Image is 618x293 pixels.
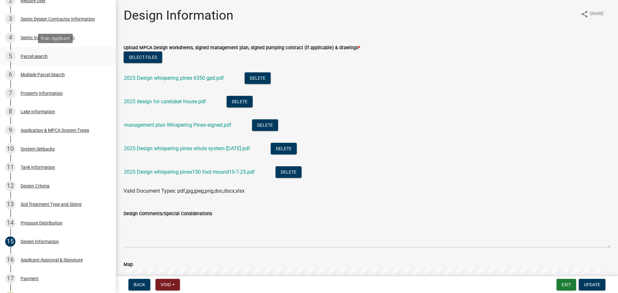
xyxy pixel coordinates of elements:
div: 10 [5,144,15,154]
button: Delete [276,166,302,178]
label: Upload MPCA Design worksheets, signed management plan, signed pumping contract (if applicable) & ... [124,46,360,50]
a: management plan Whispering Pines-signed.pdf [124,122,231,128]
div: Applicant Approval & Signature [21,258,83,262]
i: share [581,10,588,18]
div: 8 [5,106,15,117]
button: Exit [557,279,576,290]
label: Design Comments/Special Considerations [124,212,212,216]
span: Update [584,282,600,287]
h1: Design Information [124,8,233,23]
div: Design Criteria [21,184,50,188]
button: Select files [124,51,162,63]
div: 14 [5,218,15,228]
div: Design Information [21,239,59,244]
button: Update [579,279,605,290]
wm-modal-confirm: Delete Document [227,99,253,105]
wm-modal-confirm: Delete Document [245,76,271,82]
div: Role: Applicant [38,34,73,43]
button: Delete [227,96,253,107]
div: Lake Information [21,109,55,114]
div: Payment [21,276,39,281]
span: Void [161,282,171,287]
div: Parcel search [21,54,48,59]
button: shareShare [576,8,609,20]
label: Map [124,262,133,267]
div: 12 [5,181,15,191]
div: 17 [5,273,15,284]
div: Septic Installer Information [21,35,75,40]
div: Application & MPCA System Types [21,128,89,133]
div: Septic Design Contractor Information [21,17,95,21]
wm-modal-confirm: Delete Document [252,123,278,129]
button: Delete [252,119,278,131]
div: 15 [5,236,15,247]
button: Void [155,279,180,290]
button: Delete [271,143,297,154]
div: 6 [5,69,15,80]
a: 2025 Design whispering pines whole system [DATE].pdf [124,145,250,151]
div: 7 [5,88,15,98]
div: 5 [5,51,15,61]
div: System Setbacks [21,147,55,151]
div: 13 [5,199,15,209]
button: Delete [245,72,271,84]
a: 2025 Design whispering pines150 foot mound10-7-25.pdf [124,169,255,175]
div: Property Information [21,91,63,96]
div: Pressure Distribution [21,221,62,225]
div: Tank Information [21,165,55,169]
wm-modal-confirm: Delete Document [271,146,297,152]
span: Back [134,282,145,287]
div: 3 [5,14,15,24]
span: Share [590,10,604,18]
div: 16 [5,255,15,265]
div: 9 [5,125,15,135]
button: Back [128,279,150,290]
div: Multiple Parcel Search [21,72,65,77]
a: 2025 Design whispering pines 6350 gpd.pdf [124,75,224,81]
div: Zoom in [128,273,139,283]
div: 11 [5,162,15,172]
div: 4 [5,32,15,43]
wm-modal-confirm: Delete Document [276,169,302,176]
a: 2025 design for caretaker house.pdf [124,98,206,105]
span: Valid Document Types: pdf,jpg,jpeg,png,doc,docx,xlsx [124,188,245,194]
div: Soil Treatment Type and Sizing [21,202,81,206]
